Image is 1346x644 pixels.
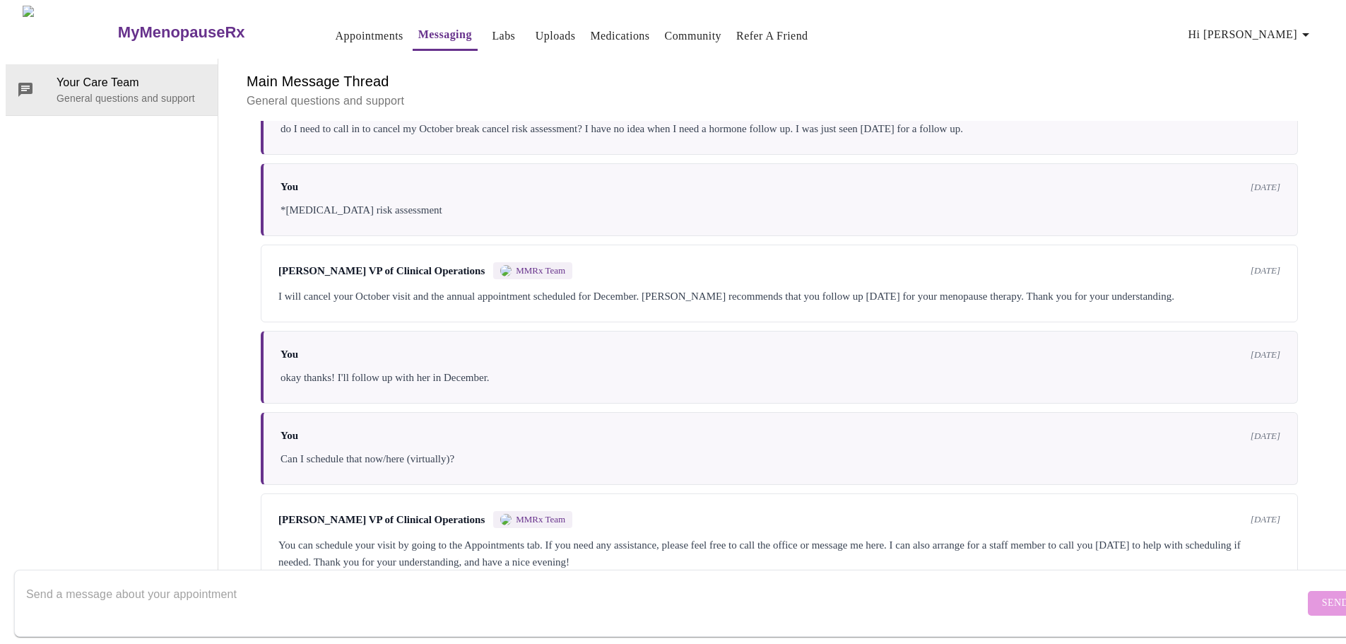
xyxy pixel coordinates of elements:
span: [PERSON_NAME] VP of Clinical Operations [278,265,485,277]
button: Medications [584,22,655,50]
span: MMRx Team [516,514,565,525]
span: [DATE] [1251,182,1280,193]
div: You can schedule your visit by going to the Appointments tab. If you need any assistance, please ... [278,537,1280,570]
button: Appointments [330,22,409,50]
p: General questions and support [247,93,1312,110]
span: Your Care Team [57,74,206,91]
span: [DATE] [1251,514,1280,525]
button: Community [659,22,728,50]
a: Medications [590,26,649,46]
a: Community [665,26,722,46]
div: Can I schedule that now/here (virtually)? [281,450,1280,467]
button: Uploads [530,22,582,50]
img: MyMenopauseRx Logo [23,6,116,59]
img: MMRX [500,265,512,276]
a: MyMenopauseRx [116,8,301,57]
button: Refer a Friend [731,22,814,50]
span: [PERSON_NAME] VP of Clinical Operations [278,514,485,526]
a: Refer a Friend [736,26,808,46]
span: [DATE] [1251,265,1280,276]
a: Appointments [336,26,403,46]
button: Labs [481,22,526,50]
div: Your Care TeamGeneral questions and support [6,64,218,115]
span: [DATE] [1251,349,1280,361]
button: Hi [PERSON_NAME] [1183,21,1320,49]
a: Messaging [418,25,472,45]
span: Hi [PERSON_NAME] [1188,25,1314,45]
div: okay thanks! I'll follow up with her in December. [281,369,1280,386]
h6: Main Message Thread [247,70,1312,93]
div: *[MEDICAL_DATA] risk assessment [281,201,1280,218]
button: Messaging [413,21,478,51]
a: Uploads [536,26,576,46]
h3: MyMenopauseRx [118,23,245,42]
p: General questions and support [57,91,206,105]
span: You [281,181,298,193]
textarea: Send a message about your appointment [26,580,1304,626]
span: MMRx Team [516,265,565,276]
img: MMRX [500,514,512,525]
span: You [281,430,298,442]
span: [DATE] [1251,431,1280,442]
span: You [281,349,298,361]
a: Labs [492,26,515,46]
div: I will cancel your October visit and the annual appointment scheduled for December. [PERSON_NAME]... [278,288,1280,305]
div: do I need to call in to cancel my October break cancel risk assessment? I have no idea when I nee... [281,120,1280,137]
